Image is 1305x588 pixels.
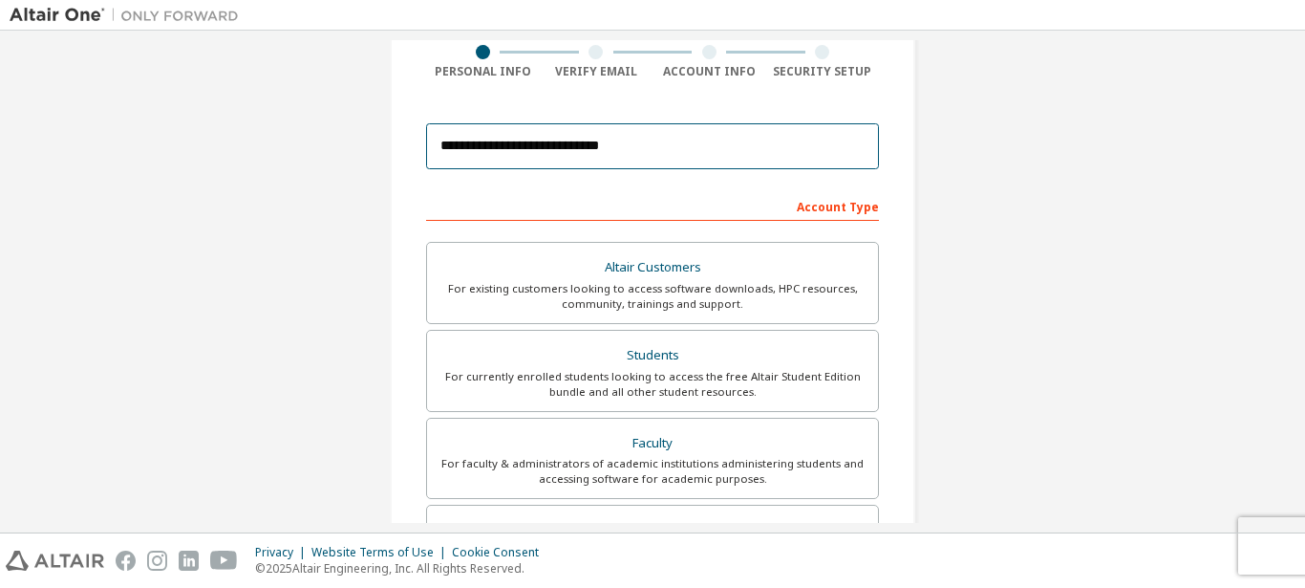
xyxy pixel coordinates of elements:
[116,551,136,571] img: facebook.svg
[439,369,866,400] div: For currently enrolled students looking to access the free Altair Student Edition bundle and all ...
[147,551,167,571] img: instagram.svg
[426,190,879,221] div: Account Type
[439,430,866,457] div: Faculty
[439,456,866,487] div: For faculty & administrators of academic institutions administering students and accessing softwa...
[652,64,766,79] div: Account Info
[766,64,880,79] div: Security Setup
[210,551,238,571] img: youtube.svg
[311,545,452,560] div: Website Terms of Use
[10,6,248,25] img: Altair One
[255,545,311,560] div: Privacy
[426,64,540,79] div: Personal Info
[439,281,866,312] div: For existing customers looking to access software downloads, HPC resources, community, trainings ...
[439,517,866,544] div: Everyone else
[452,545,550,560] div: Cookie Consent
[6,551,104,571] img: altair_logo.svg
[540,64,653,79] div: Verify Email
[439,254,866,281] div: Altair Customers
[255,560,550,577] p: © 2025 Altair Engineering, Inc. All Rights Reserved.
[179,551,199,571] img: linkedin.svg
[439,342,866,369] div: Students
